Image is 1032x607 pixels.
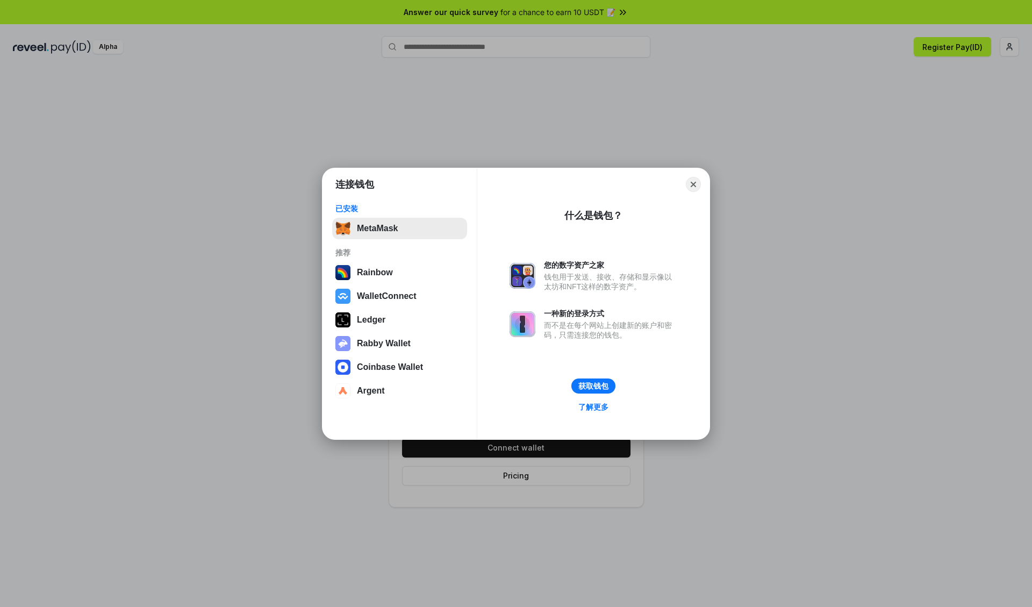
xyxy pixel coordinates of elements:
[357,268,393,277] div: Rainbow
[335,289,350,304] img: svg+xml,%3Csvg%20width%3D%2228%22%20height%3D%2228%22%20viewBox%3D%220%200%2028%2028%22%20fill%3D...
[332,356,467,378] button: Coinbase Wallet
[335,178,374,191] h1: 连接钱包
[335,221,350,236] img: svg+xml,%3Csvg%20fill%3D%22none%22%20height%3D%2233%22%20viewBox%3D%220%200%2035%2033%22%20width%...
[357,315,385,325] div: Ledger
[578,381,608,391] div: 获取钱包
[571,379,615,394] button: 获取钱包
[332,309,467,331] button: Ledger
[335,383,350,398] img: svg+xml,%3Csvg%20width%3D%2228%22%20height%3D%2228%22%20viewBox%3D%220%200%2028%2028%22%20fill%3D...
[357,362,423,372] div: Coinbase Wallet
[332,380,467,402] button: Argent
[686,177,701,192] button: Close
[578,402,608,412] div: 了解更多
[357,291,417,301] div: WalletConnect
[332,262,467,283] button: Rainbow
[335,248,464,258] div: 推荐
[510,263,535,289] img: svg+xml,%3Csvg%20xmlns%3D%22http%3A%2F%2Fwww.w3.org%2F2000%2Fsvg%22%20fill%3D%22none%22%20viewBox...
[332,285,467,307] button: WalletConnect
[335,336,350,351] img: svg+xml,%3Csvg%20xmlns%3D%22http%3A%2F%2Fwww.w3.org%2F2000%2Fsvg%22%20fill%3D%22none%22%20viewBox...
[544,272,677,291] div: 钱包用于发送、接收、存储和显示像以太坊和NFT这样的数字资产。
[357,339,411,348] div: Rabby Wallet
[335,360,350,375] img: svg+xml,%3Csvg%20width%3D%2228%22%20height%3D%2228%22%20viewBox%3D%220%200%2028%2028%22%20fill%3D...
[332,218,467,239] button: MetaMask
[564,209,622,222] div: 什么是钱包？
[332,333,467,354] button: Rabby Wallet
[335,265,350,280] img: svg+xml,%3Csvg%20width%3D%22120%22%20height%3D%22120%22%20viewBox%3D%220%200%20120%20120%22%20fil...
[544,260,677,270] div: 您的数字资产之家
[335,312,350,327] img: svg+xml,%3Csvg%20xmlns%3D%22http%3A%2F%2Fwww.w3.org%2F2000%2Fsvg%22%20width%3D%2228%22%20height%3...
[544,320,677,340] div: 而不是在每个网站上创建新的账户和密码，只需连接您的钱包。
[510,311,535,337] img: svg+xml,%3Csvg%20xmlns%3D%22http%3A%2F%2Fwww.w3.org%2F2000%2Fsvg%22%20fill%3D%22none%22%20viewBox...
[357,224,398,233] div: MetaMask
[572,400,615,414] a: 了解更多
[544,309,677,318] div: 一种新的登录方式
[357,386,385,396] div: Argent
[335,204,464,213] div: 已安装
